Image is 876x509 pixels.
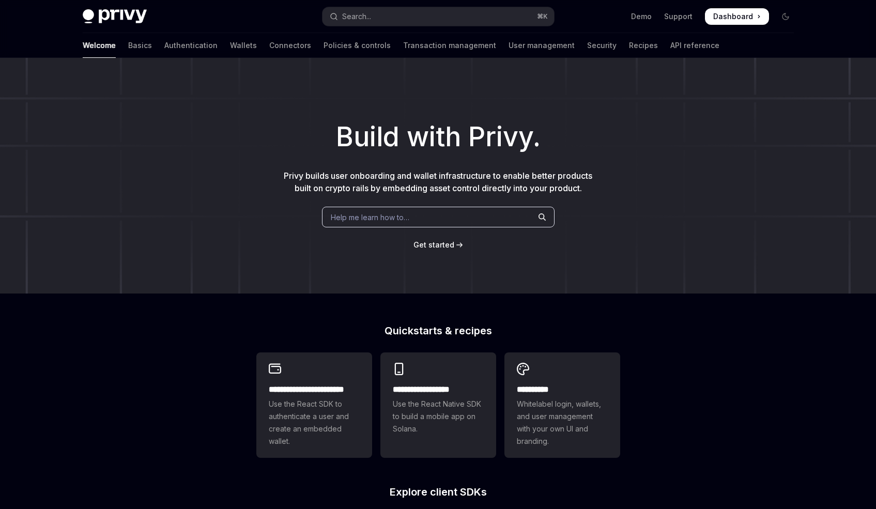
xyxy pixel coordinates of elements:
a: Demo [631,11,652,22]
div: Search... [342,10,371,23]
a: **** *****Whitelabel login, wallets, and user management with your own UI and branding. [504,352,620,458]
a: Connectors [269,33,311,58]
a: Welcome [83,33,116,58]
span: Privy builds user onboarding and wallet infrastructure to enable better products built on crypto ... [284,171,592,193]
a: Dashboard [705,8,769,25]
a: Support [664,11,693,22]
span: Whitelabel login, wallets, and user management with your own UI and branding. [517,398,608,448]
span: Help me learn how to… [331,212,409,223]
button: Toggle dark mode [777,8,794,25]
img: dark logo [83,9,147,24]
a: **** **** **** ***Use the React Native SDK to build a mobile app on Solana. [380,352,496,458]
a: Basics [128,33,152,58]
a: Transaction management [403,33,496,58]
span: Use the React SDK to authenticate a user and create an embedded wallet. [269,398,360,448]
span: ⌘ K [537,12,548,21]
a: Policies & controls [324,33,391,58]
h2: Explore client SDKs [256,487,620,497]
a: API reference [670,33,719,58]
a: Authentication [164,33,218,58]
span: Get started [413,240,454,249]
a: Recipes [629,33,658,58]
a: User management [509,33,575,58]
a: Get started [413,240,454,250]
a: Security [587,33,617,58]
h2: Quickstarts & recipes [256,326,620,336]
span: Dashboard [713,11,753,22]
span: Use the React Native SDK to build a mobile app on Solana. [393,398,484,435]
a: Wallets [230,33,257,58]
h1: Build with Privy. [17,117,859,157]
button: Open search [322,7,554,26]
